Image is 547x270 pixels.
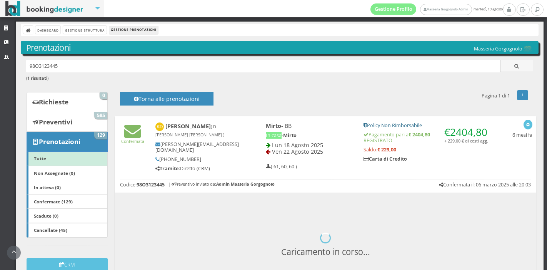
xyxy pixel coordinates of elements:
[377,146,396,153] strong: € 229,00
[364,156,407,162] b: Carta di Credito
[482,93,510,99] h5: Pagina 1 di 1
[364,122,490,128] h5: Policy Non Rimborsabile
[5,1,83,16] img: BookingDesigner.com
[474,46,533,52] h5: Masseria Gorgognolo
[155,156,240,162] h5: [PHONE_NUMBER]
[370,3,417,15] a: Gestione Profilo
[26,60,500,72] input: Ricerca cliente - (inserisci il codice, il nome, il cognome, il numero di telefono o la mail)
[155,122,164,131] img: Kevin D'Adamo
[26,43,534,53] h3: Prenotazioni
[100,92,107,99] span: 0
[137,181,165,188] b: 98O3123445
[266,132,282,139] span: In casa
[444,138,488,144] small: + 229,00 € di costi agg.
[26,76,534,81] h6: ( )
[94,112,107,119] span: 585
[109,26,158,34] li: Gestione Prenotazioni
[34,155,46,161] b: Tutte
[272,148,323,155] span: Ven 22 Agosto 2025
[94,132,107,139] span: 129
[27,151,108,166] a: Tutte
[27,194,108,209] a: Confermate (129)
[27,132,108,152] a: Prenotazioni 129
[439,182,531,188] h5: Confermata il: 06 marzo 2025 alle 20:03
[39,117,72,126] b: Preventivi
[266,164,297,169] h5: ( 61, 60, 60 )
[512,132,532,138] h5: 6 mesi fa
[27,223,108,238] a: Cancellate (45)
[27,166,108,180] a: Non Assegnate (0)
[420,4,472,15] a: Masseria Gorgognolo Admin
[120,182,165,188] h5: Codice:
[364,132,490,143] h5: Pagamento pari a REGISTRATO
[364,147,490,153] h5: Saldo:
[27,180,108,195] a: In attesa (0)
[35,26,60,34] a: Dashboard
[27,112,108,132] a: Preventivi 585
[39,137,80,146] b: Prenotazioni
[155,141,240,153] h5: [PERSON_NAME][EMAIL_ADDRESS][DOMAIN_NAME]
[34,198,73,205] b: Confermate (129)
[272,141,323,149] span: Lun 18 Agosto 2025
[39,97,68,106] b: Richieste
[444,125,487,139] span: €
[155,122,224,138] b: [PERSON_NAME]
[34,213,58,219] b: Scadute (0)
[168,182,275,187] h6: | Preventivo inviato da:
[155,166,240,171] h5: Diretto (CRM)
[27,92,108,112] a: Richieste 0
[155,165,180,172] b: Tramite:
[266,122,354,129] h4: - BB
[128,96,205,107] h4: Torna alle prenotazioni
[266,122,281,129] b: Mirto
[216,181,275,187] b: Admin Masseria Gorgognolo
[120,92,213,106] button: Torna alle prenotazioni
[121,132,144,144] a: Confermata
[370,3,503,15] span: martedì, 19 agosto
[517,90,528,100] a: 1
[34,227,67,233] b: Cancellate (45)
[450,125,487,139] span: 2404,80
[266,132,354,138] h5: -
[34,184,61,190] b: In attesa (0)
[27,208,108,223] a: Scadute (0)
[63,26,106,34] a: Gestione Struttura
[27,75,47,81] b: 1 risultati
[283,132,297,139] b: Mirto
[34,170,75,176] b: Non Assegnate (0)
[409,131,430,138] strong: € 2404,80
[522,46,533,52] img: 0603869b585f11eeb13b0a069e529790.png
